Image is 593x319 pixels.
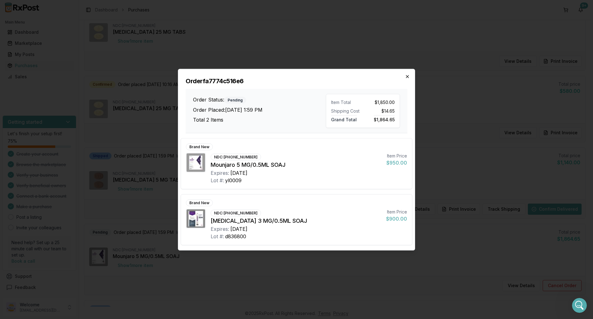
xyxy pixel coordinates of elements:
div: No luck on that [5,131,48,145]
div: JEFFREY says… [5,184,119,209]
h2: Order fa7774c516e6 [186,76,407,85]
button: go back [4,2,16,14]
div: Expires: [211,169,229,176]
div: Can you put the Qulipta in cart please? I dont see it [22,164,119,184]
div: JEFFREY says… [5,24,119,42]
div: [PERSON_NAME]. How about a Mounjaro 10 Mg/0.5 Ml Pen [22,107,119,127]
div: Manuel says… [5,42,119,69]
button: Gif picker [29,203,34,208]
div: Mounjaro 5 MG/0.5ML SOAJ [211,160,381,169]
div: I found [MEDICAL_DATA] 20mg, Qulitpa 60mg $1060.75 each, [MEDICAL_DATA] 160 $215.54, [MEDICAL_DAT... [5,42,101,68]
div: JEFFREY says… [5,164,119,184]
div: [DATE] [230,169,247,176]
div: Lot #: [211,176,224,184]
h3: Order Status: [193,96,326,104]
span: $1,864.65 [374,115,395,122]
iframe: Intercom live chat [572,298,587,313]
div: No luck on that [10,135,43,141]
div: Brand New [186,199,213,206]
div: ok ty [103,154,114,160]
div: JEFFREY says… [5,93,119,107]
h3: Total 2 Items [193,116,326,123]
img: Trulicity 3 MG/0.5ML SOAJ [187,209,205,228]
button: Upload attachment [10,203,15,208]
div: ok ty [98,150,119,164]
div: also found 1 each of Mounjaro 5mg and [MEDICAL_DATA] 3mg [5,68,101,88]
h3: Order Placed: [DATE] 1:59 PM [193,106,326,114]
div: Manuel says… [5,68,119,93]
div: $14.65 [365,108,395,114]
div: [PERSON_NAME]. How about a Mounjaro 10 Mg/0.5 Ml Pen [27,111,114,123]
h1: [PERSON_NAME] [30,3,70,8]
div: Close [108,2,120,14]
div: Expires: [211,225,229,232]
div: I found [MEDICAL_DATA] 20mg, Qulitpa 60mg $1060.75 each, [MEDICAL_DATA] 160 $215.54, [MEDICAL_DAT... [10,46,96,64]
button: Send a message… [106,200,116,210]
div: Item Total [331,99,360,105]
p: Active [30,8,42,14]
img: Profile image for Manuel [18,3,27,13]
div: [DATE] [230,225,247,232]
span: Grand Total [331,115,357,122]
span: $1,850.00 [375,99,395,105]
div: Brand New [186,143,213,150]
div: Great! [95,93,119,107]
div: JEFFREY says… [5,150,119,164]
button: Emoji picker [19,203,24,208]
button: Home [97,2,108,14]
div: Nevermind, they just called, getting from somewhere else [22,184,119,204]
div: JEFFREY says… [5,107,119,131]
div: Pending [224,97,246,104]
div: Shipping Cost [331,108,360,114]
div: Item Price [386,209,407,215]
div: $950.00 [386,159,407,166]
div: d836800 [225,232,246,240]
div: NDC: [PHONE_NUMBER] [211,209,261,216]
div: [DATE] [5,15,119,24]
div: $900.00 [386,215,407,222]
div: Manuel says… [5,131,119,150]
div: Great! [100,97,114,103]
div: Can you put the Qulipta in cart please? I dont see it [27,168,114,180]
div: yl0009 [225,176,242,184]
div: NDC: [PHONE_NUMBER] [211,153,261,160]
div: Item Price [386,153,407,159]
div: [MEDICAL_DATA] 25? [63,24,119,37]
div: [MEDICAL_DATA] 25? [68,28,114,34]
div: [MEDICAL_DATA] 3 MG/0.5ML SOAJ [211,216,381,225]
div: also found 1 each of Mounjaro 5mg and [MEDICAL_DATA] 3mg [10,72,96,84]
div: Lot #: [211,232,224,240]
img: Mounjaro 5 MG/0.5ML SOAJ [187,153,205,172]
div: Nevermind, they just called, getting from somewhere else [27,188,114,200]
textarea: Message… [5,190,118,200]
